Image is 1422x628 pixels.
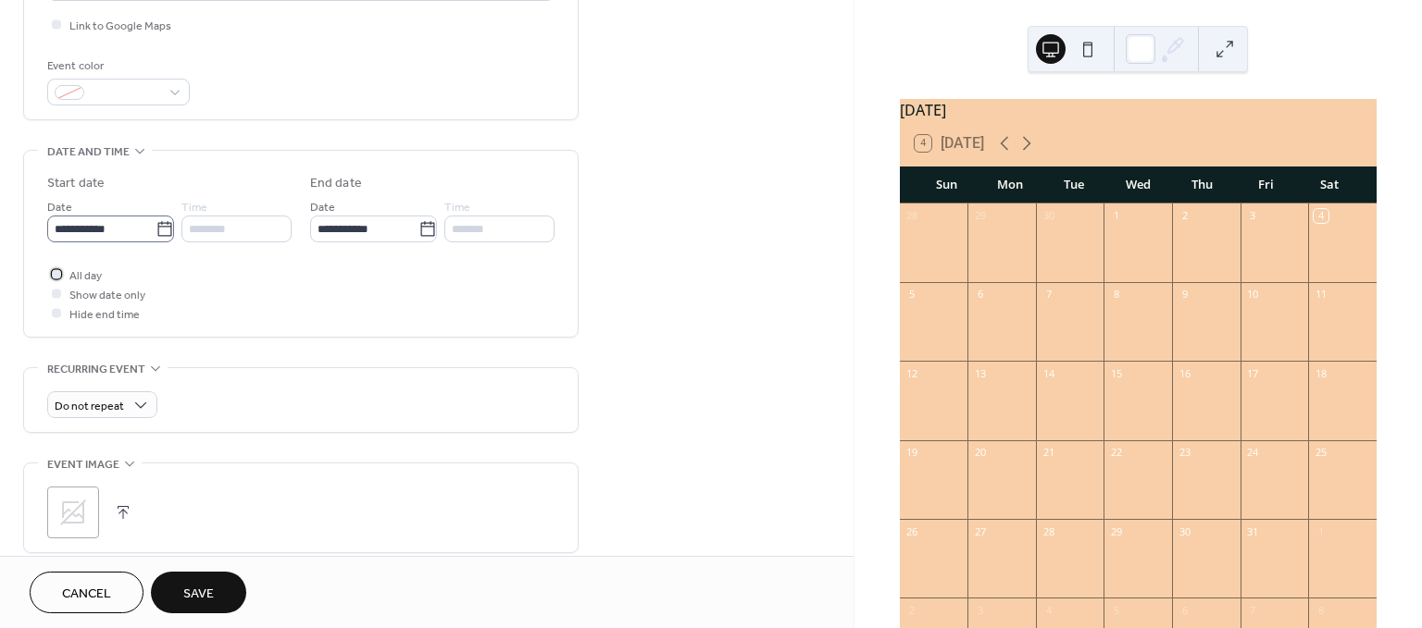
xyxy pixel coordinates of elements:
div: Start date [47,174,105,193]
div: 23 [1178,446,1191,460]
div: 4 [1042,603,1055,617]
div: 27 [973,524,987,538]
div: 8 [1314,603,1328,617]
div: 19 [905,446,919,460]
div: 26 [905,524,919,538]
button: Save [151,572,246,613]
div: 13 [973,366,987,380]
div: 22 [1109,446,1123,460]
div: Sat [1298,166,1362,203]
div: 8 [1109,288,1123,302]
div: 10 [1246,288,1260,302]
div: End date [310,174,362,193]
div: 28 [1042,524,1055,538]
span: Do not repeat [55,396,124,417]
div: 18 [1314,366,1328,380]
div: 11 [1314,288,1328,302]
span: Date and time [47,142,130,162]
div: 4 [1314,209,1328,223]
span: Hide end time [69,305,140,325]
span: Date [310,198,335,217]
span: Event image [47,455,119,474]
span: Time [181,198,207,217]
span: All day [69,266,102,286]
div: Mon [979,166,1042,203]
div: 5 [1109,603,1123,617]
div: 28 [905,209,919,223]
div: 16 [1178,366,1191,380]
div: Fri [1234,166,1298,203]
div: 1 [1109,209,1123,223]
div: 7 [1042,288,1055,302]
span: Cancel [62,585,111,604]
div: Wed [1106,166,1170,203]
div: 1 [1314,524,1328,538]
div: 2 [905,603,919,617]
div: 2 [1178,209,1191,223]
div: 20 [973,446,987,460]
div: 3 [1246,209,1260,223]
span: Link to Google Maps [69,17,171,36]
div: 25 [1314,446,1328,460]
div: Sun [915,166,979,203]
div: 17 [1246,366,1260,380]
div: 29 [1109,524,1123,538]
div: 29 [973,209,987,223]
div: 30 [1042,209,1055,223]
div: 14 [1042,366,1055,380]
div: 3 [973,603,987,617]
div: 12 [905,366,919,380]
div: 31 [1246,524,1260,538]
span: Show date only [69,286,145,305]
div: 5 [905,288,919,302]
span: Recurring event [47,360,145,379]
span: Time [444,198,470,217]
button: Cancel [30,572,143,613]
div: 9 [1178,288,1191,302]
div: [DATE] [900,99,1377,121]
span: Date [47,198,72,217]
span: Save [183,585,214,604]
div: 15 [1109,366,1123,380]
div: 6 [1178,603,1191,617]
div: 6 [973,288,987,302]
div: Event color [47,56,186,76]
div: Tue [1042,166,1106,203]
div: 30 [1178,524,1191,538]
div: 21 [1042,446,1055,460]
div: ; [47,486,99,538]
div: 7 [1246,603,1260,617]
div: Thu [1170,166,1234,203]
div: 24 [1246,446,1260,460]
